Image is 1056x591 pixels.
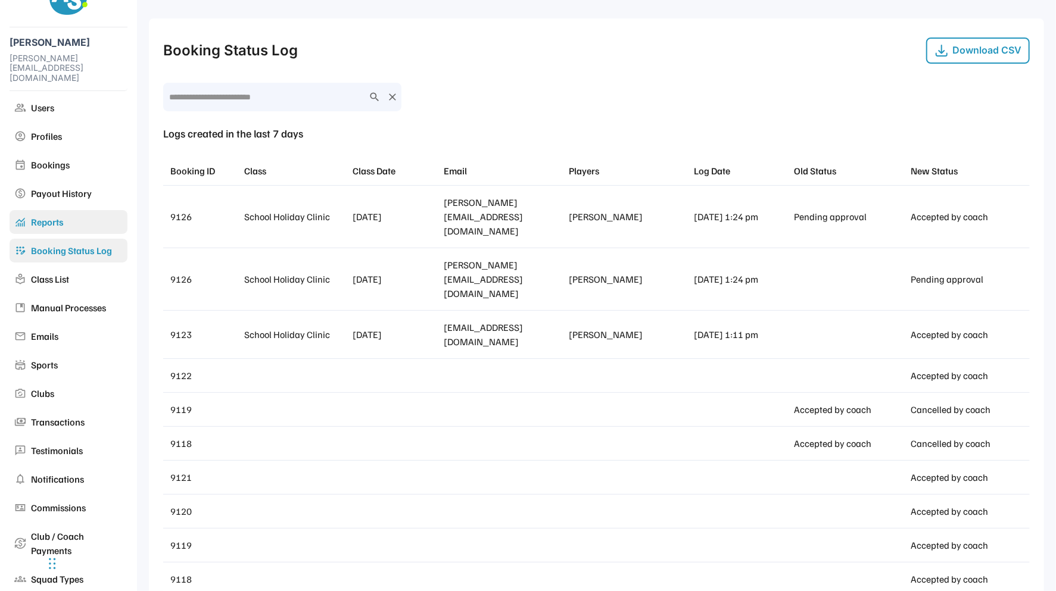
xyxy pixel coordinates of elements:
[794,436,906,451] div: Accepted by coach
[170,402,239,417] div: 9119
[170,504,239,518] div: 9120
[31,443,123,458] div: Testimonials
[911,164,1023,178] div: New Status
[911,327,1023,342] div: Accepted by coach
[31,101,123,115] div: Users
[353,327,439,342] div: [DATE]
[911,272,1023,286] div: Pending approval
[244,327,348,342] div: School Holiday Clinic
[694,272,789,286] div: [DATE] 1:24 pm
[353,164,439,178] div: Class Date
[31,501,123,515] div: Commissions
[694,327,789,342] div: [DATE] 1:11 pm
[911,368,1023,383] div: Accepted by coach
[10,54,127,83] div: [PERSON_NAME][EMAIL_ADDRESS][DOMAIN_NAME]
[14,502,26,514] img: universal_currency_24dp_909090_FILL0_wght400_GRAD0_opsz24.svg
[170,327,239,342] div: 9123
[170,368,239,383] div: 9122
[163,40,298,61] div: Booking Status Log
[14,159,26,171] img: event_24dp_909090_FILL0_wght400_GRAD0_opsz24.svg
[31,129,123,143] div: Profiles
[353,209,439,224] div: [DATE]
[31,272,123,286] div: Class List
[31,358,123,372] div: Sports
[170,538,239,552] div: 9119
[14,445,26,456] img: 3p_24dp_909090_FILL0_wght400_GRAD0_opsz24.svg
[911,572,1023,586] div: Accepted by coach
[14,273,26,285] img: local_library_24dp_909090_FILL0_wght400_GRAD0_opsz24.svg
[170,209,239,224] div: 9126
[911,470,1023,484] div: Accepted by coach
[353,272,439,286] div: [DATE]
[14,330,26,342] img: mail_24dp_909090_FILL0_wght400_GRAD0_opsz24.svg
[694,209,789,224] div: [DATE] 1:24 pm
[163,126,303,142] div: Logs created in the last 7 days
[31,415,123,429] div: Transactions
[444,195,564,238] div: [PERSON_NAME][EMAIL_ADDRESS][DOMAIN_NAME]
[31,329,123,343] div: Emails
[31,243,123,258] div: Booking Status Log
[794,402,906,417] div: Accepted by coach
[31,301,123,315] div: Manual Processes
[14,302,26,314] img: developer_guide_24dp_909090_FILL0_wght400_GRAD0_opsz24.svg
[569,209,689,224] div: [PERSON_NAME]
[569,164,689,178] div: Players
[14,130,26,142] img: account_circle_24dp_909090_FILL0_wght400_GRAD0_opsz24.svg
[244,164,348,178] div: Class
[14,359,26,371] img: stadium_24dp_909090_FILL0_wght400_GRAD0_opsz24.svg
[170,272,239,286] div: 9126
[170,470,239,484] div: 9121
[14,216,26,228] img: monitoring_24dp_2596BE_FILL0_wght400_GRAD0_opsz24.svg
[444,320,564,349] div: [EMAIL_ADDRESS][DOMAIN_NAME]
[14,387,26,399] img: party_mode_24dp_909090_FILL0_wght400_GRAD0_opsz24.svg
[31,529,123,558] div: Club / Coach Payments
[444,164,564,178] div: Email
[569,327,689,342] div: [PERSON_NAME]
[911,436,1023,451] div: Cancelled by coach
[31,572,123,586] div: Squad Types
[31,186,123,201] div: Payout History
[170,572,239,586] div: 9118
[14,416,26,428] img: payments_24dp_909090_FILL0_wght400_GRAD0_opsz24.svg
[14,245,26,257] img: app_registration_24dp_2596BE_FILL0_wght400_GRAD0_opsz24.svg
[244,272,348,286] div: School Holiday Clinic
[911,504,1023,518] div: Accepted by coach
[14,473,26,485] img: notifications_24dp_909090_FILL0_wght400_GRAD0_opsz24.svg
[794,164,906,178] div: Old Status
[31,215,123,229] div: Reports
[694,164,789,178] div: Log Date
[170,164,239,178] div: Booking ID
[10,37,127,48] div: [PERSON_NAME]
[31,158,123,172] div: Bookings
[569,272,689,286] div: [PERSON_NAME]
[14,187,26,199] img: paid_24dp_909090_FILL0_wght400_GRAD0_opsz24.svg
[14,102,26,114] img: group_24dp_909090_FILL0_wght400_GRAD0_opsz24.svg
[911,538,1023,552] div: Accepted by coach
[911,402,1023,417] div: Cancelled by coach
[952,45,1021,56] div: Download CSV
[170,436,239,451] div: 9118
[244,209,348,224] div: School Holiday Clinic
[794,209,906,224] div: Pending approval
[911,209,1023,224] div: Accepted by coach
[444,258,564,301] div: [PERSON_NAME][EMAIL_ADDRESS][DOMAIN_NAME]
[31,386,123,401] div: Clubs
[31,472,123,486] div: Notifications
